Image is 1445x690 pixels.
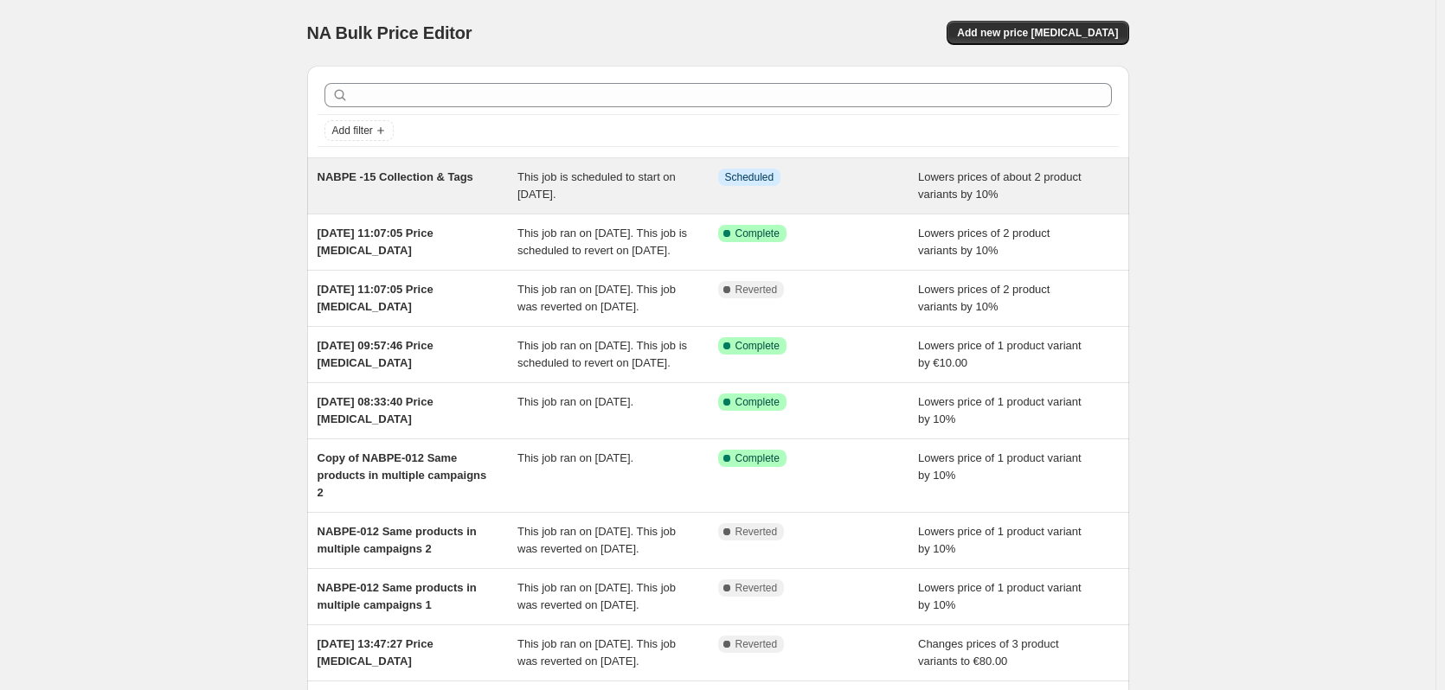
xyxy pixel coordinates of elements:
[307,23,472,42] span: NA Bulk Price Editor
[918,170,1082,201] span: Lowers prices of about 2 product variants by 10%
[517,170,676,201] span: This job is scheduled to start on [DATE].
[918,283,1050,313] span: Lowers prices of 2 product variants by 10%
[318,283,433,313] span: [DATE] 11:07:05 Price [MEDICAL_DATA]
[517,637,676,668] span: This job ran on [DATE]. This job was reverted on [DATE].
[517,395,633,408] span: This job ran on [DATE].
[918,339,1082,369] span: Lowers price of 1 product variant by €10.00
[735,581,778,595] span: Reverted
[735,227,780,240] span: Complete
[318,581,477,611] span: NABPE-012 Same products in multiple campaigns 1
[324,120,394,141] button: Add filter
[517,339,687,369] span: This job ran on [DATE]. This job is scheduled to revert on [DATE].
[918,581,1082,611] span: Lowers price of 1 product variant by 10%
[918,395,1082,425] span: Lowers price of 1 product variant by 10%
[957,26,1118,40] span: Add new price [MEDICAL_DATA]
[735,283,778,297] span: Reverted
[947,21,1128,45] button: Add new price [MEDICAL_DATA]
[332,124,373,137] span: Add filter
[735,637,778,651] span: Reverted
[517,283,676,313] span: This job ran on [DATE]. This job was reverted on [DATE].
[735,451,780,465] span: Complete
[725,170,774,184] span: Scheduled
[918,525,1082,555] span: Lowers price of 1 product variant by 10%
[517,525,676,555] span: This job ran on [DATE]. This job was reverted on [DATE].
[318,395,433,425] span: [DATE] 08:33:40 Price [MEDICAL_DATA]
[735,525,778,539] span: Reverted
[918,451,1082,482] span: Lowers price of 1 product variant by 10%
[318,451,487,499] span: Copy of NABPE-012 Same products in multiple campaigns 2
[318,637,433,668] span: [DATE] 13:47:27 Price [MEDICAL_DATA]
[318,525,477,555] span: NABPE-012 Same products in multiple campaigns 2
[318,227,433,257] span: [DATE] 11:07:05 Price [MEDICAL_DATA]
[517,581,676,611] span: This job ran on [DATE]. This job was reverted on [DATE].
[918,227,1050,257] span: Lowers prices of 2 product variants by 10%
[517,451,633,464] span: This job ran on [DATE].
[318,170,473,183] span: NABPE -15 Collection & Tags
[735,339,780,353] span: Complete
[318,339,433,369] span: [DATE] 09:57:46 Price [MEDICAL_DATA]
[918,637,1059,668] span: Changes prices of 3 product variants to €80.00
[517,227,687,257] span: This job ran on [DATE]. This job is scheduled to revert on [DATE].
[735,395,780,409] span: Complete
